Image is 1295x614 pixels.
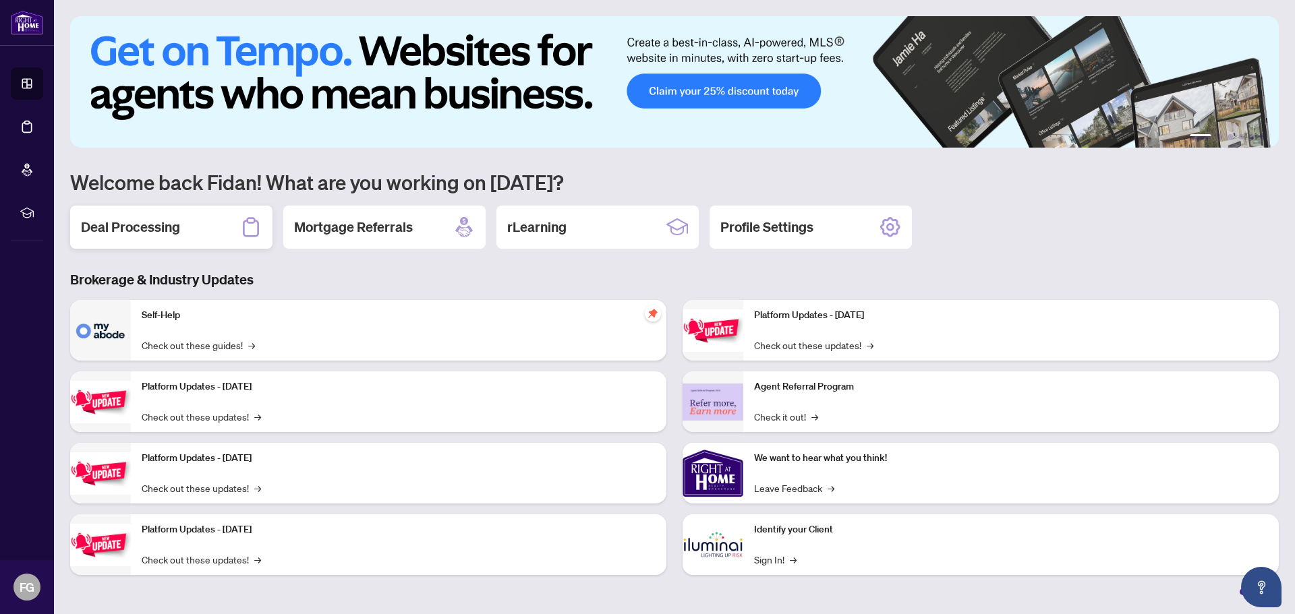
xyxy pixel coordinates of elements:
[81,218,180,237] h2: Deal Processing
[754,338,873,352] a: Check out these updates!→
[828,481,834,495] span: →
[1190,134,1211,140] button: 1
[754,451,1268,466] p: We want to hear what you think!
[683,383,743,421] img: Agent Referral Program
[754,409,818,424] a: Check it out!→
[70,300,131,361] img: Self-Help
[1241,567,1282,607] button: Open asap
[70,381,131,423] img: Platform Updates - September 16, 2025
[683,309,743,352] img: Platform Updates - June 23, 2025
[720,218,813,237] h2: Profile Settings
[1228,134,1233,140] button: 3
[754,552,797,567] a: Sign In!→
[790,552,797,567] span: →
[142,481,261,495] a: Check out these updates!→
[683,514,743,575] img: Identify your Client
[754,481,834,495] a: Leave Feedback→
[254,409,261,424] span: →
[1238,134,1244,140] button: 4
[507,218,567,237] h2: rLearning
[70,270,1279,289] h3: Brokerage & Industry Updates
[683,443,743,503] img: We want to hear what you think!
[142,308,656,323] p: Self-Help
[11,10,43,35] img: logo
[70,524,131,566] img: Platform Updates - July 8, 2025
[70,452,131,495] img: Platform Updates - July 21, 2025
[142,379,656,394] p: Platform Updates - [DATE]
[294,218,413,237] h2: Mortgage Referrals
[754,522,1268,537] p: Identify your Client
[248,338,255,352] span: →
[254,552,261,567] span: →
[1249,134,1255,140] button: 5
[254,481,261,495] span: →
[811,409,818,424] span: →
[142,522,656,537] p: Platform Updates - [DATE]
[142,451,656,466] p: Platform Updates - [DATE]
[70,16,1279,148] img: Slide 0
[867,338,873,352] span: →
[1260,134,1265,140] button: 6
[1217,134,1222,140] button: 2
[142,552,261,567] a: Check out these updates!→
[754,379,1268,394] p: Agent Referral Program
[142,338,255,352] a: Check out these guides!→
[645,305,661,321] span: pushpin
[754,308,1268,323] p: Platform Updates - [DATE]
[20,578,34,596] span: FG
[70,169,1279,195] h1: Welcome back Fidan! What are you working on [DATE]?
[142,409,261,424] a: Check out these updates!→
